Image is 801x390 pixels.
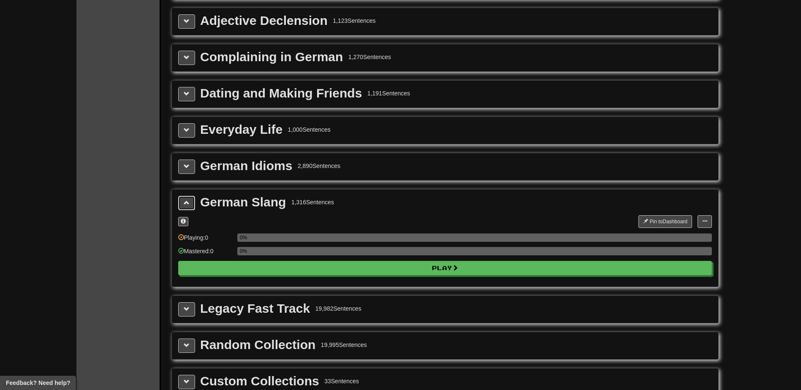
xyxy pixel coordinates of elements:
div: 1,270 Sentences [348,53,391,61]
div: Playing: 0 [178,233,233,247]
div: Adjective Declension [200,14,328,27]
div: Dating and Making Friends [200,87,362,100]
div: 1,000 Sentences [288,125,331,134]
div: 1,316 Sentences [291,198,334,206]
div: 1,123 Sentences [333,16,375,25]
div: Custom Collections [200,375,319,387]
button: Play [178,261,712,275]
div: Everyday Life [200,123,282,136]
div: 19,995 Sentences [321,341,367,349]
div: German Slang [200,196,286,209]
div: Random Collection [200,339,315,351]
div: 19,982 Sentences [315,304,361,313]
div: 1,191 Sentences [367,89,410,97]
span: Open feedback widget [6,379,70,387]
div: Mastered: 0 [178,247,233,261]
div: 2,890 Sentences [298,162,340,170]
div: Complaining in German [200,51,343,63]
div: German Idioms [200,160,292,172]
div: Legacy Fast Track [200,302,310,315]
div: 33 Sentences [324,377,359,385]
button: Pin toDashboard [638,215,692,228]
